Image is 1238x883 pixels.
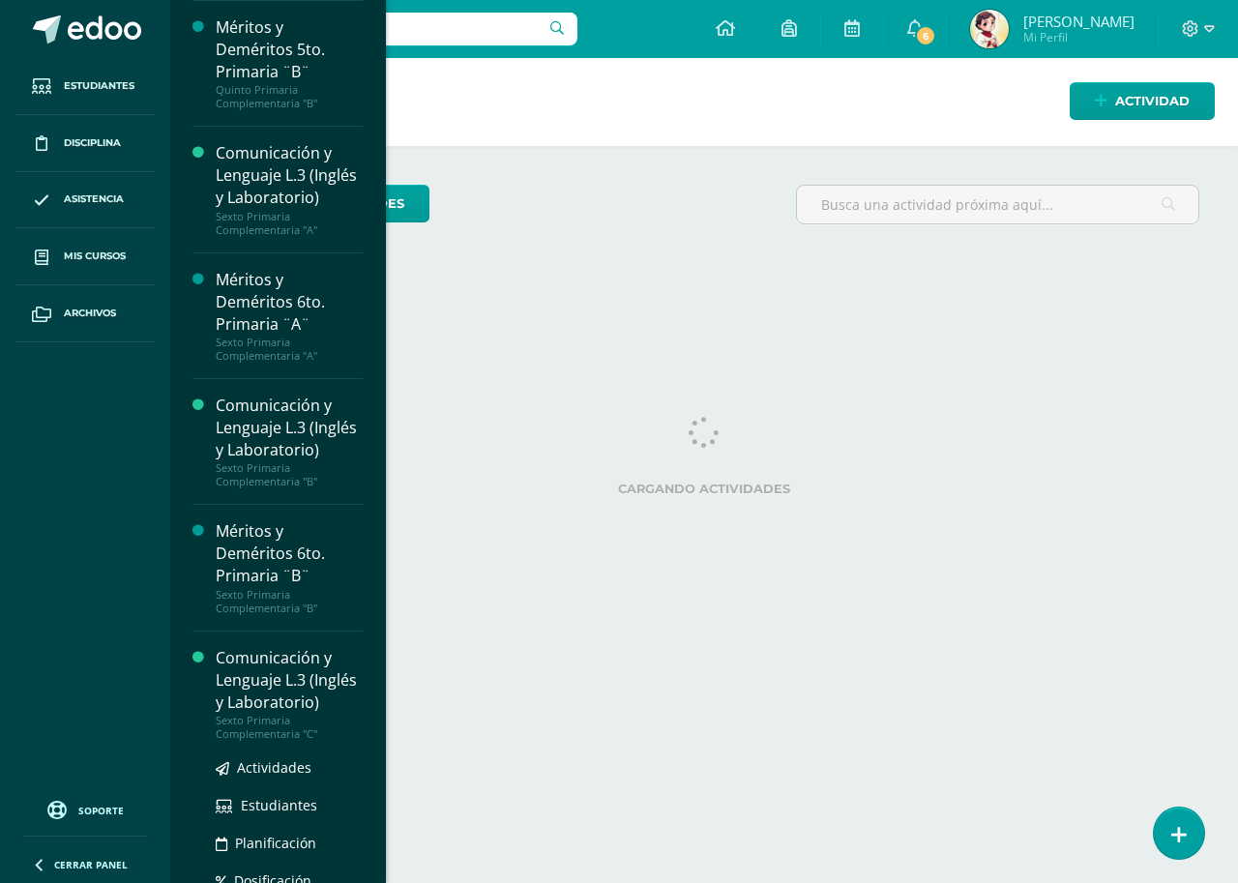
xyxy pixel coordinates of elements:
a: Actividad [1070,82,1215,120]
a: Comunicación y Lenguaje L.3 (Inglés y Laboratorio)Sexto Primaria Complementaria "A" [216,142,363,236]
a: Asistencia [15,172,155,229]
a: Soporte [23,796,147,822]
div: Comunicación y Lenguaje L.3 (Inglés y Laboratorio) [216,142,363,209]
span: Asistencia [64,191,124,207]
div: Sexto Primaria Complementaria "B" [216,461,363,488]
div: Comunicación y Lenguaje L.3 (Inglés y Laboratorio) [216,647,363,714]
div: Sexto Primaria Complementaria "A" [216,336,363,363]
span: Actividad [1115,83,1190,119]
span: Mis cursos [64,249,126,264]
div: Comunicación y Lenguaje L.3 (Inglés y Laboratorio) [216,395,363,461]
a: Actividades [216,756,363,779]
img: 357931297cdd172384b1ceb9771a0171.png [970,10,1009,48]
div: Méritos y Deméritos 6to. Primaria ¨A¨ [216,269,363,336]
input: Busca una actividad próxima aquí... [797,186,1198,223]
div: Sexto Primaria Complementaria "B" [216,588,363,615]
div: Méritos y Deméritos 6to. Primaria ¨B¨ [216,520,363,587]
span: [PERSON_NAME] [1023,12,1135,31]
div: Sexto Primaria Complementaria "C" [216,714,363,741]
div: Méritos y Deméritos 5to. Primaria ¨B¨ [216,16,363,83]
span: Actividades [237,758,311,777]
a: Estudiantes [15,58,155,115]
a: Méritos y Deméritos 6to. Primaria ¨A¨Sexto Primaria Complementaria "A" [216,269,363,363]
a: Comunicación y Lenguaje L.3 (Inglés y Laboratorio)Sexto Primaria Complementaria "C" [216,647,363,741]
label: Cargando actividades [209,482,1199,496]
a: Mis cursos [15,228,155,285]
span: Disciplina [64,135,121,151]
span: Soporte [78,804,124,817]
a: Planificación [216,832,363,854]
span: Archivos [64,306,116,321]
span: 6 [915,25,936,46]
span: Estudiantes [241,796,317,814]
span: Cerrar panel [54,858,128,871]
h1: Actividades [193,58,1215,146]
div: Sexto Primaria Complementaria "A" [216,210,363,237]
a: Estudiantes [216,794,363,816]
a: Comunicación y Lenguaje L.3 (Inglés y Laboratorio)Sexto Primaria Complementaria "B" [216,395,363,488]
a: Méritos y Deméritos 6to. Primaria ¨B¨Sexto Primaria Complementaria "B" [216,520,363,614]
span: Mi Perfil [1023,29,1135,45]
a: Archivos [15,285,155,342]
a: Méritos y Deméritos 5to. Primaria ¨B¨Quinto Primaria Complementaria "B" [216,16,363,110]
span: Estudiantes [64,78,134,94]
span: Planificación [235,834,316,852]
a: Disciplina [15,115,155,172]
div: Quinto Primaria Complementaria "B" [216,83,363,110]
